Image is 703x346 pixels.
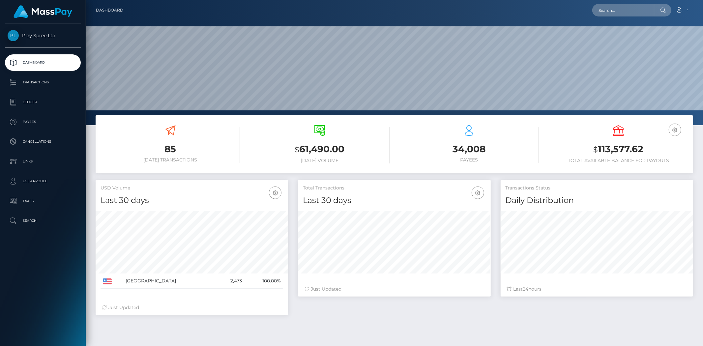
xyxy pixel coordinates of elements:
h5: Transactions Status [506,185,688,191]
h3: 85 [101,143,240,156]
p: Dashboard [8,58,78,68]
div: Just Updated [102,304,281,311]
a: Search [5,213,81,229]
div: Just Updated [305,286,484,293]
img: Play Spree Ltd [8,30,19,41]
span: Play Spree Ltd [5,33,81,39]
h4: Last 30 days [101,195,283,206]
a: Links [5,153,81,170]
input: Search... [592,4,654,16]
img: MassPay Logo [14,5,72,18]
p: Cancellations [8,137,78,147]
a: User Profile [5,173,81,189]
a: Ledger [5,94,81,110]
a: Payees [5,114,81,130]
span: 24 [523,286,529,292]
small: $ [295,145,299,154]
a: Taxes [5,193,81,209]
p: Taxes [8,196,78,206]
td: 2,473 [217,274,244,289]
a: Cancellations [5,133,81,150]
a: Dashboard [5,54,81,71]
h6: Payees [399,157,539,163]
h3: 34,008 [399,143,539,156]
td: 100.00% [244,274,283,289]
h6: [DATE] Volume [250,158,389,163]
h3: 113,577.62 [549,143,688,156]
h4: Daily Distribution [506,195,688,206]
h6: Total Available Balance for Payouts [549,158,688,163]
h5: Total Transactions [303,185,485,191]
h5: USD Volume [101,185,283,191]
p: Payees [8,117,78,127]
p: User Profile [8,176,78,186]
h6: [DATE] Transactions [101,157,240,163]
p: Transactions [8,77,78,87]
td: [GEOGRAPHIC_DATA] [124,274,217,289]
small: $ [593,145,598,154]
a: Dashboard [96,3,123,17]
h4: Last 30 days [303,195,485,206]
img: US.png [103,278,112,284]
p: Search [8,216,78,226]
p: Links [8,157,78,166]
div: Last hours [507,286,687,293]
p: Ledger [8,97,78,107]
h3: 61,490.00 [250,143,389,156]
a: Transactions [5,74,81,91]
